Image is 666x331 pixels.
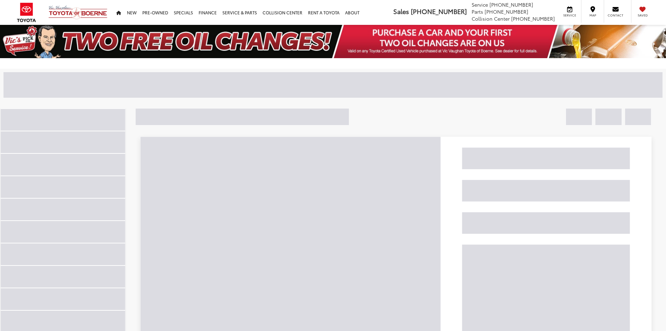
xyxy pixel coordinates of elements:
span: Collision Center [472,15,510,22]
span: Parts [472,8,483,15]
span: [PHONE_NUMBER] [411,7,467,16]
span: Contact [608,13,623,18]
span: Map [585,13,600,18]
span: Saved [635,13,650,18]
span: Service [562,13,578,18]
span: [PHONE_NUMBER] [489,1,533,8]
span: [PHONE_NUMBER] [511,15,555,22]
span: Sales [393,7,409,16]
span: Service [472,1,488,8]
span: [PHONE_NUMBER] [485,8,528,15]
img: Vic Vaughan Toyota of Boerne [48,5,108,20]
